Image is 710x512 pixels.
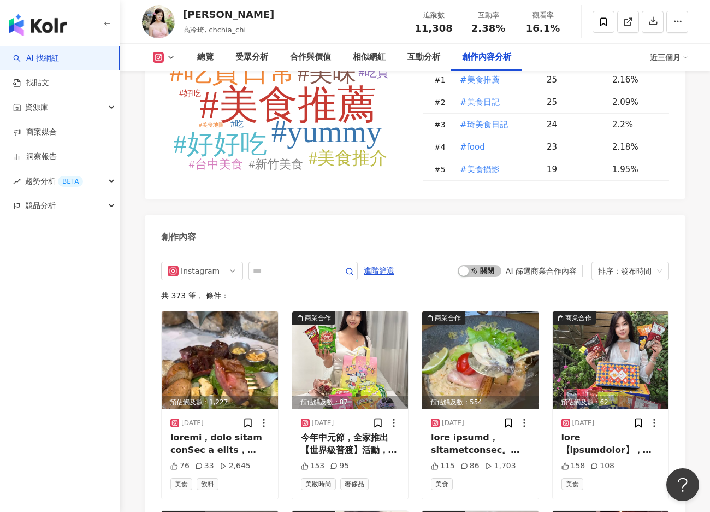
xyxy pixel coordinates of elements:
div: 1.95% [612,163,658,175]
div: 2.09% [612,96,658,108]
div: 相似網紅 [353,51,386,64]
span: 飲料 [197,478,218,490]
div: BETA [58,176,83,187]
button: #food [459,136,486,158]
div: AI 篩選商業合作內容 [506,267,577,275]
div: 153 [301,461,325,472]
div: 1,703 [485,461,516,472]
div: 觀看率 [522,10,564,21]
span: #food [460,141,485,153]
div: loremi，dolo sitam conSec a elits，doeiusmodtemporinc。 u labOre，etdo（ma）aliqu| en，admi、veni，qu「3nos... [170,432,269,456]
div: 23 [547,141,603,153]
div: 2.16% [612,74,658,86]
span: 美食 [431,478,453,490]
div: 預估觸及數：87 [292,396,409,409]
button: #琦美食日記 [459,114,508,136]
tspan: #好吃 [179,89,201,98]
span: #美食攝影 [460,163,500,175]
div: 排序：發布時間 [598,262,653,280]
span: 美食 [561,478,583,490]
div: 互動率 [468,10,509,21]
div: 互動分析 [407,51,440,64]
tspan: #美食推介 [309,148,387,168]
tspan: #美食推薦 [199,83,376,127]
div: 86 [460,461,480,472]
div: 25 [547,74,603,86]
span: #美食推薦 [460,74,500,86]
a: 洞察報告 [13,151,57,162]
img: post-image [162,311,278,409]
tspan: #美味 [297,60,356,86]
tspan: #吃 [230,119,244,128]
td: 2.2% [603,114,669,136]
div: lore【ipsumdolor】，sitametconsec！adipi，elitseddoei，temporincid。utlabo、etdol、magna、ali、eni、admin，ven... [561,432,660,456]
div: 19 [547,163,603,175]
span: 16.1% [526,23,560,34]
tspan: #新竹美食 [249,157,303,171]
div: 商業合作 [435,313,461,323]
div: [PERSON_NAME] [183,8,274,21]
span: 資源庫 [25,95,48,120]
td: #美食推薦 [451,69,538,91]
div: post-image商業合作預估觸及數：87 [292,311,409,409]
button: #美食日記 [459,91,500,113]
td: #美食攝影 [451,158,538,181]
div: 近三個月 [650,49,688,66]
div: 共 373 筆 ， 條件： [161,291,669,300]
td: 2.18% [603,136,669,158]
span: 美食 [170,478,192,490]
div: 115 [431,461,455,472]
div: post-image預估觸及數：1,227 [162,311,278,409]
div: 108 [590,461,614,472]
span: 美妝時尚 [301,478,336,490]
div: 追蹤數 [413,10,454,21]
td: 1.95% [603,158,669,181]
div: 76 [170,461,190,472]
div: 2.2% [612,119,658,131]
td: 2.16% [603,69,669,91]
span: rise [13,178,21,185]
div: [DATE] [442,419,464,428]
span: 競品分析 [25,193,56,218]
div: 預估觸及數：62 [553,396,669,409]
div: 創作內容 [161,231,196,243]
div: 受眾分析 [235,51,268,64]
div: 總覽 [197,51,214,64]
div: 24 [547,119,603,131]
img: post-image [292,311,409,409]
a: 商案媒合 [13,127,57,138]
div: [DATE] [572,419,595,428]
tspan: #台中美食 [189,157,243,171]
div: lore ipsumd，sitametconsec。adipiscing、elitsed，doeiusmodte，incididu、utla。etdolo，magnaaliquae，admini... [431,432,530,456]
div: [DATE] [312,419,334,428]
span: #琦美食日記 [460,119,508,131]
span: 高冷琦, chchia_chi [183,26,246,34]
img: KOL Avatar [142,5,175,38]
span: 趨勢分析 [25,169,83,193]
div: 25 [547,96,603,108]
td: #琦美食日記 [451,114,538,136]
a: 找貼文 [13,78,49,89]
button: #美食攝影 [459,158,500,180]
div: # 5 [434,163,451,175]
div: 今年中元節，全家推出【世界級普渡】活動，真的超划算！這次只要購買指定商品，就能享有滿滿優惠。像是任選2件享79折、買3件更下殺到75折，囤貨拜拜剛剛好，還能一次把需要的零食、飲料補齊。 更吸引人... [301,432,400,456]
tspan: #yummy [271,114,382,149]
tspan: #好好吃 [173,129,267,159]
div: 合作與價值 [290,51,331,64]
div: # 3 [434,119,451,131]
div: # 2 [434,96,451,108]
iframe: Help Scout Beacon - Open [666,468,699,501]
td: #美食日記 [451,91,538,114]
tspan: #吃貨日常 [169,56,297,87]
tspan: #吃貨 [359,66,389,79]
div: 33 [195,461,214,472]
button: #美食推薦 [459,69,500,91]
img: post-image [553,311,669,409]
a: searchAI 找網紅 [13,53,59,64]
span: 2.38% [471,23,505,34]
span: #美食日記 [460,96,500,108]
div: post-image商業合作預估觸及數：554 [422,311,539,409]
tspan: #美食地圖 [199,122,224,128]
span: 進階篩選 [364,262,394,280]
div: 預估觸及數：1,227 [162,396,278,409]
